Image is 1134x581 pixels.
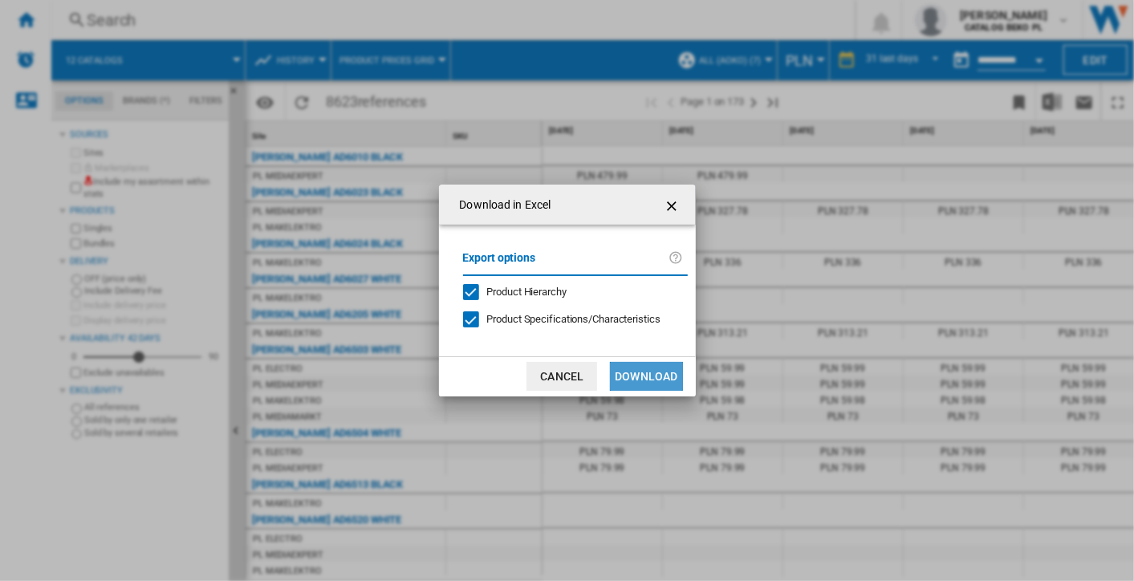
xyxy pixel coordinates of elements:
[463,284,675,299] md-checkbox: Product Hierarchy
[452,197,551,213] h4: Download in Excel
[487,312,660,327] div: Only applies to Category View
[526,362,597,391] button: Cancel
[664,197,683,216] ng-md-icon: getI18NText('BUTTONS.CLOSE_DIALOG')
[463,249,669,278] label: Export options
[610,362,682,391] button: Download
[487,286,567,298] span: Product Hierarchy
[657,189,689,221] button: getI18NText('BUTTONS.CLOSE_DIALOG')
[487,313,660,325] span: Product Specifications/Characteristics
